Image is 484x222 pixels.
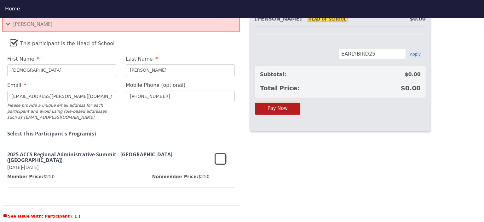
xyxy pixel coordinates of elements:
[7,164,210,171] p: [DATE]-[DATE]
[338,49,406,59] input: Enter discount code
[7,102,116,121] div: Please provide a unique email address for each participant and avoid using role-based addresses s...
[152,174,199,179] span: Nonmember Price:
[410,52,421,57] button: Apply
[255,103,300,114] button: Pay Now
[7,131,235,137] h4: Select This Participant's Program(s)
[10,35,115,49] label: This participant is the Head of School
[126,82,186,88] span: Mobile Phone (optional)
[7,152,210,163] h3: 2025 ACCS Regional Administrative Summit - [GEOGRAPHIC_DATA] ([GEOGRAPHIC_DATA])
[126,56,153,62] span: Last Name
[260,71,286,78] span: Subtotal:
[307,17,348,22] span: Head Of School
[7,56,34,62] span: First Name
[13,21,52,27] span: [PERSON_NAME]
[7,173,55,180] p: $250
[401,84,421,93] span: $0.00
[7,174,43,179] span: Member Price:
[410,15,426,23] div: $0.00
[255,16,348,22] strong: [PERSON_NAME]
[7,82,21,88] span: Email
[405,71,421,78] span: $0.00
[152,173,210,180] p: $250
[260,84,300,93] span: Total Price:
[3,213,239,219] span: See Issue With: Participant ( 1 )
[5,5,479,13] div: Home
